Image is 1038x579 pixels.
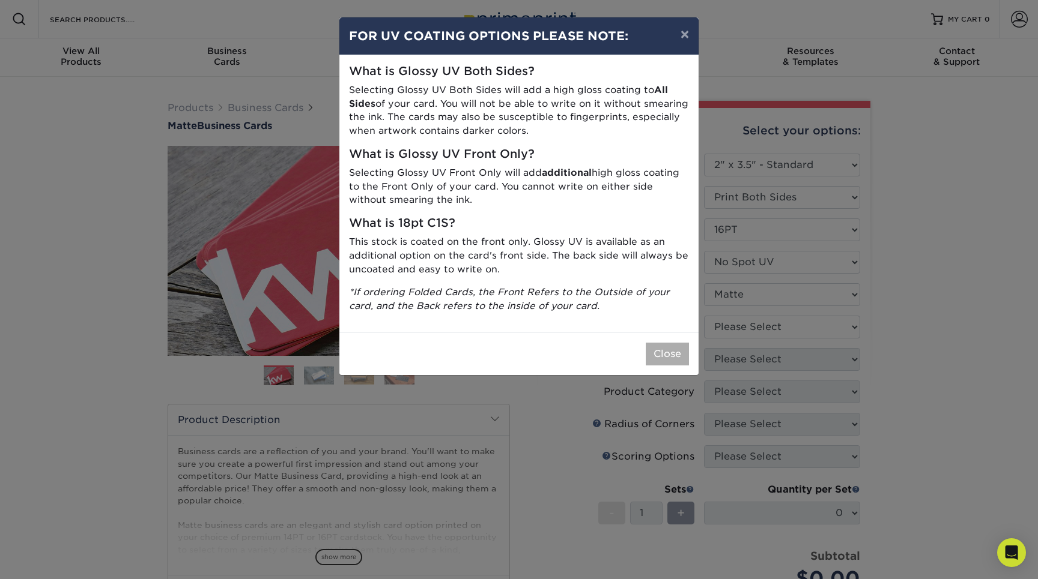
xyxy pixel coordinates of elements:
div: Open Intercom Messenger [997,538,1026,567]
p: This stock is coated on the front only. Glossy UV is available as an additional option on the car... [349,235,689,276]
button: Close [646,343,689,365]
h4: FOR UV COATING OPTIONS PLEASE NOTE: [349,27,689,45]
i: *If ordering Folded Cards, the Front Refers to the Outside of your card, and the Back refers to t... [349,286,670,311]
p: Selecting Glossy UV Front Only will add high gloss coating to the Front Only of your card. You ca... [349,166,689,207]
button: × [671,17,699,51]
strong: All Sides [349,84,668,109]
h5: What is Glossy UV Both Sides? [349,65,689,79]
h5: What is Glossy UV Front Only? [349,148,689,161]
strong: additional [542,167,592,178]
h5: What is 18pt C1S? [349,217,689,230]
p: Selecting Glossy UV Both Sides will add a high gloss coating to of your card. You will not be abl... [349,83,689,138]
